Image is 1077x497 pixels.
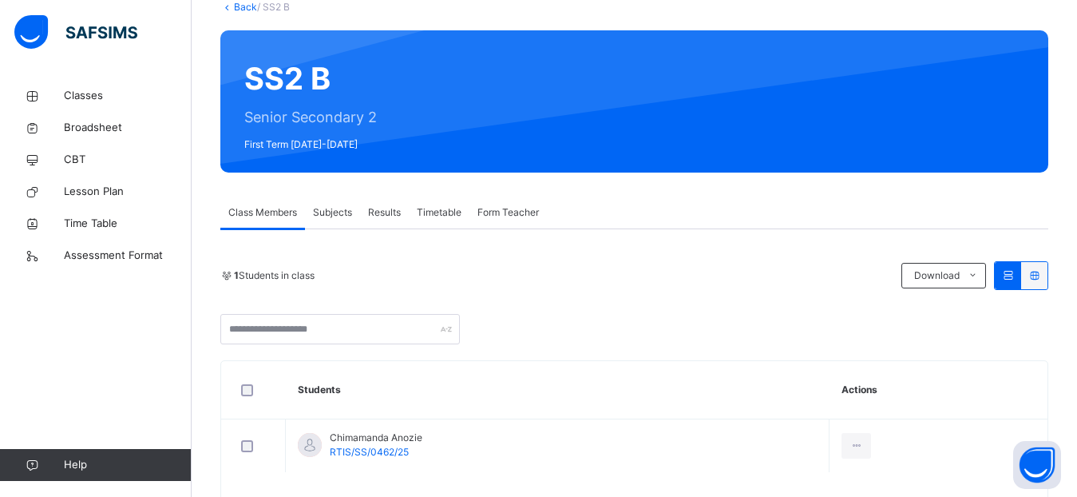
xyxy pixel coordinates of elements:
[257,1,290,13] span: / SS2 B
[286,361,830,419] th: Students
[330,431,422,445] span: Chimamanda Anozie
[914,268,960,283] span: Download
[830,361,1047,419] th: Actions
[330,446,409,458] span: RTIS/SS/0462/25
[234,268,315,283] span: Students in class
[1013,441,1061,489] button: Open asap
[64,88,192,104] span: Classes
[234,269,239,281] b: 1
[64,120,192,136] span: Broadsheet
[14,15,137,49] img: safsims
[417,205,461,220] span: Timetable
[64,152,192,168] span: CBT
[228,205,297,220] span: Class Members
[64,216,192,232] span: Time Table
[64,248,192,264] span: Assessment Format
[64,457,191,473] span: Help
[313,205,352,220] span: Subjects
[234,1,257,13] a: Back
[477,205,539,220] span: Form Teacher
[64,184,192,200] span: Lesson Plan
[368,205,401,220] span: Results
